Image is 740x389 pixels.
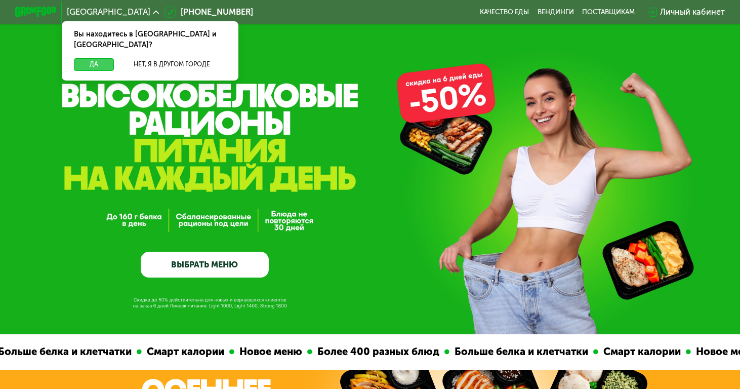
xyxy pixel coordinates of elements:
[74,58,113,70] button: Да
[582,8,635,16] div: поставщикам
[480,8,529,16] a: Качество еды
[538,8,574,16] a: Вендинги
[118,58,226,70] button: Нет, я в другом городе
[297,344,429,360] div: Более 400 разных блюд
[62,21,238,58] div: Вы находитесь в [GEOGRAPHIC_DATA] и [GEOGRAPHIC_DATA]?
[660,6,725,18] div: Личный кабинет
[583,344,670,360] div: Смарт калории
[434,344,578,360] div: Больше белка и клетчатки
[219,344,292,360] div: Новое меню
[164,6,253,18] a: [PHONE_NUMBER]
[126,344,214,360] div: Смарт калории
[67,8,150,16] span: [GEOGRAPHIC_DATA]
[141,252,269,278] a: ВЫБРАТЬ МЕНЮ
